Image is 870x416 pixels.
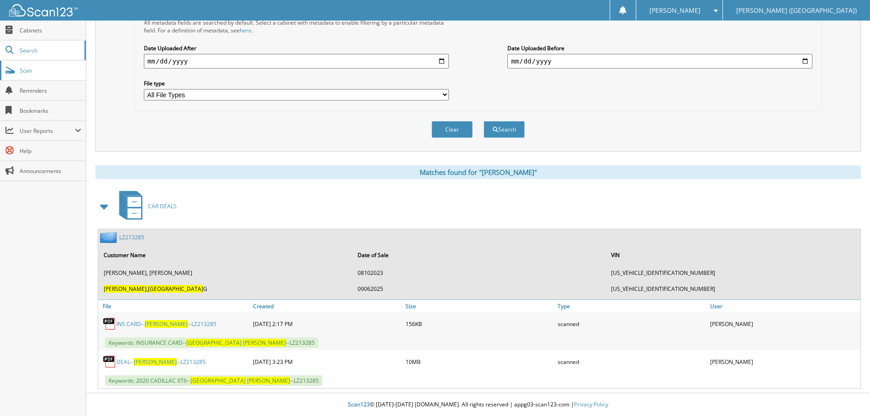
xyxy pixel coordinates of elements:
span: Bookmarks [20,107,81,115]
span: [PERSON_NAME] [145,320,188,328]
span: User Reports [20,127,75,135]
a: LZ213285 [119,233,144,241]
label: Date Uploaded Before [507,44,812,52]
td: [PERSON_NAME], [PERSON_NAME] [99,265,352,280]
div: [PERSON_NAME] [708,315,860,333]
span: Cabinets [20,26,81,34]
a: here [240,26,252,34]
div: 156KB [403,315,556,333]
div: scanned [555,315,708,333]
span: Keywords: 2020 CADILLAC XT6-- --LZ213285 [105,375,322,386]
div: [DATE] 3:23 PM [251,353,403,371]
div: [DATE] 2:17 PM [251,315,403,333]
span: Search [20,47,80,54]
span: Help [20,147,81,155]
div: © [DATE]-[DATE] [DOMAIN_NAME]. All rights reserved | appg03-scan123-com | [86,394,870,416]
td: , G [99,281,352,296]
a: DEAL--[PERSON_NAME]--LZ213285 [116,358,206,366]
img: PDF.png [103,355,116,369]
th: Customer Name [99,246,352,264]
span: Keywords: INSURANCE CARD-- --LZ213285 [105,337,318,348]
div: Matches found for "[PERSON_NAME]" [95,165,861,179]
span: [PERSON_NAME] [134,358,177,366]
a: INS CARD--[PERSON_NAME]--LZ213285 [116,320,216,328]
img: PDF.png [103,317,116,331]
input: end [507,54,812,68]
span: [PERSON_NAME] [247,377,290,384]
span: [GEOGRAPHIC_DATA] [186,339,242,347]
a: Privacy Policy [574,400,608,408]
span: [GEOGRAPHIC_DATA] [190,377,246,384]
span: [PERSON_NAME] [649,8,701,13]
a: User [708,300,860,312]
label: Date Uploaded After [144,44,449,52]
a: Created [251,300,403,312]
th: Date of Sale [353,246,606,264]
div: 10MB [403,353,556,371]
a: Size [403,300,556,312]
input: start [144,54,449,68]
div: [PERSON_NAME] [708,353,860,371]
span: Announcements [20,167,81,175]
span: Scan [20,67,81,74]
td: [US_VEHICLE_IDENTIFICATION_NUMBER] [606,265,859,280]
span: [PERSON_NAME] [243,339,286,347]
img: scan123-logo-white.svg [9,4,78,16]
td: 09062025 [353,281,606,296]
span: [GEOGRAPHIC_DATA] [148,285,203,293]
th: VIN [606,246,859,264]
td: 08102023 [353,265,606,280]
span: [PERSON_NAME] ([GEOGRAPHIC_DATA]) [736,8,857,13]
button: Search [484,121,525,138]
div: scanned [555,353,708,371]
button: Clear [432,121,473,138]
label: File type [144,79,449,87]
span: Scan123 [348,400,370,408]
td: [US_VEHICLE_IDENTIFICATION_NUMBER] [606,281,859,296]
a: File [98,300,251,312]
span: [PERSON_NAME] [104,285,147,293]
span: CAR DEALS [148,202,177,210]
a: Type [555,300,708,312]
div: All metadata fields are searched by default. Select a cabinet with metadata to enable filtering b... [144,19,449,34]
a: CAR DEALS [114,188,177,224]
span: Reminders [20,87,81,95]
iframe: Chat Widget [824,372,870,416]
img: folder2.png [100,232,119,243]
